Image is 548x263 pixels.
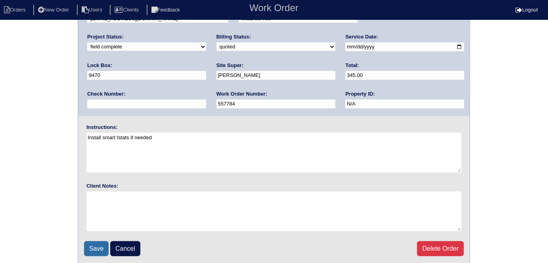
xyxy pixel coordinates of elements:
[86,182,118,190] label: Client Notes:
[515,7,538,13] a: Logout
[87,62,112,69] label: Lock Box:
[110,7,145,13] a: Clients
[77,5,109,15] li: Users
[345,62,359,69] label: Total:
[110,5,145,15] li: Clients
[86,133,462,173] textarea: Install smart tstats if needed
[345,33,378,40] label: Service Date:
[217,62,244,69] label: Site Super:
[217,33,251,40] label: Billing Status:
[87,90,125,98] label: Check Number:
[87,33,124,40] label: Project Status:
[345,90,375,98] label: Property ID:
[33,7,75,13] a: New Order
[217,90,267,98] label: Work Order Number:
[77,7,109,13] a: Users
[33,5,75,15] li: New Order
[86,124,118,131] label: Instructions:
[84,241,109,256] input: Save
[147,5,186,15] li: Feedback
[110,241,140,256] a: Cancel
[417,241,464,256] a: Delete Order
